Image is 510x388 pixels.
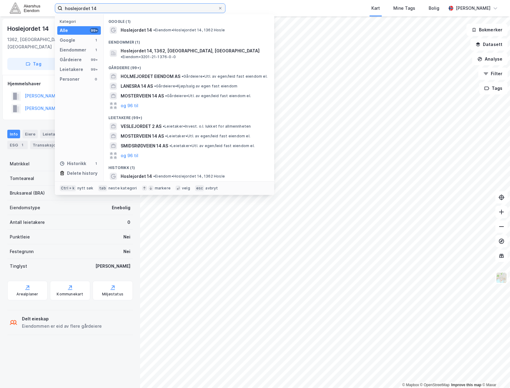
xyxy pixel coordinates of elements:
[67,170,97,177] div: Delete history
[94,77,98,82] div: 0
[163,124,165,129] span: •
[182,186,190,191] div: velg
[121,132,164,140] span: MOSTERVEIEN 14 AS
[8,80,133,87] div: Hjemmelshaver
[478,68,508,80] button: Filter
[60,76,80,83] div: Personer
[7,36,101,51] div: 1362, [GEOGRAPHIC_DATA], [GEOGRAPHIC_DATA]
[165,134,167,138] span: •
[127,219,130,226] div: 0
[153,174,155,178] span: •
[121,173,152,180] span: Hoslejordet 14
[94,161,98,166] div: 1
[10,175,34,182] div: Tomteareal
[165,93,167,98] span: •
[466,24,508,36] button: Bokmerker
[165,134,250,139] span: Leietaker • Utl. av egen/leid fast eiendom el.
[10,160,30,168] div: Matrikkel
[496,272,507,284] img: Z
[472,53,508,65] button: Analyse
[60,66,83,73] div: Leietakere
[121,47,260,55] span: Hoslejordet 14, 1362, [GEOGRAPHIC_DATA], [GEOGRAPHIC_DATA]
[30,141,72,149] div: Transaksjoner
[480,359,510,388] iframe: Chat Widget
[153,28,225,33] span: Eiendom • Hoslejordet 14, 1362 Hosle
[470,38,508,51] button: Datasett
[7,24,50,34] div: Hoslejordet 14
[123,248,130,255] div: Nei
[10,219,45,226] div: Antall leietakere
[121,92,164,100] span: MOSTERVEIEN 14 AS
[94,38,98,43] div: 1
[371,5,380,12] div: Kart
[108,186,137,191] div: neste kategori
[23,130,38,138] div: Eiere
[205,186,218,191] div: avbryt
[163,124,251,129] span: Leietaker • Invest. o.l. lukket for allmennheten
[22,315,102,323] div: Delt eieskap
[155,186,171,191] div: markere
[95,263,130,270] div: [PERSON_NAME]
[169,143,171,148] span: •
[60,185,76,191] div: Ctrl + k
[393,5,415,12] div: Mine Tags
[123,233,130,241] div: Nei
[90,28,98,33] div: 99+
[60,160,86,167] div: Historikk
[90,57,98,62] div: 99+
[19,142,25,148] div: 1
[165,93,251,98] span: Gårdeiere • Utl. av egen/leid fast eiendom el.
[121,26,152,34] span: Hoslejordet 14
[104,160,274,171] div: Historikk (1)
[7,58,60,70] button: Tag
[169,143,255,148] span: Leietaker • Utl. av egen/leid fast eiendom el.
[420,383,450,387] a: OpenStreetMap
[62,4,218,13] input: Søk på adresse, matrikkel, gårdeiere, leietakere eller personer
[121,102,138,109] button: og 96 til
[60,56,82,63] div: Gårdeiere
[102,292,123,297] div: Miljøstatus
[451,383,481,387] a: Improve this map
[195,185,204,191] div: esc
[104,35,274,46] div: Eiendommer (1)
[94,48,98,52] div: 1
[10,263,27,270] div: Tinglyst
[16,292,38,297] div: Arealplaner
[60,37,75,44] div: Google
[112,204,130,211] div: Enebolig
[121,83,153,90] span: LANESRA 14 AS
[104,14,274,25] div: Google (1)
[10,204,40,211] div: Eiendomstype
[90,67,98,72] div: 99+
[10,3,40,13] img: akershus-eiendom-logo.9091f326c980b4bce74ccdd9f866810c.svg
[154,84,237,89] span: Gårdeiere • Kjøp/salg av egen fast eiendom
[121,142,168,150] span: SMIDSRØDVEIEN 14 AS
[479,82,508,94] button: Tags
[40,130,67,138] div: Leietakere
[10,248,34,255] div: Festegrunn
[60,19,101,24] div: Kategori
[60,27,68,34] div: Alle
[104,111,274,122] div: Leietakere (99+)
[480,359,510,388] div: Kontrollprogram for chat
[456,5,491,12] div: [PERSON_NAME]
[121,55,176,59] span: Eiendom • 3201-21-1376-0-0
[7,141,28,149] div: ESG
[104,61,274,72] div: Gårdeiere (99+)
[154,84,156,88] span: •
[402,383,419,387] a: Mapbox
[10,189,45,197] div: Bruksareal (BRA)
[153,28,155,32] span: •
[60,46,86,54] div: Eiendommer
[121,55,122,59] span: •
[22,323,102,330] div: Eiendommen er eid av flere gårdeiere
[153,174,225,179] span: Eiendom • Hoslejordet 14, 1362 Hosle
[121,152,138,159] button: og 96 til
[182,74,183,79] span: •
[182,74,267,79] span: Gårdeiere • Utl. av egen/leid fast eiendom el.
[121,73,180,80] span: HOLMEJORDET EIENDOM AS
[98,185,107,191] div: tab
[7,130,20,138] div: Info
[121,123,161,130] span: VESLEJORDET 2 AS
[57,292,83,297] div: Kommunekart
